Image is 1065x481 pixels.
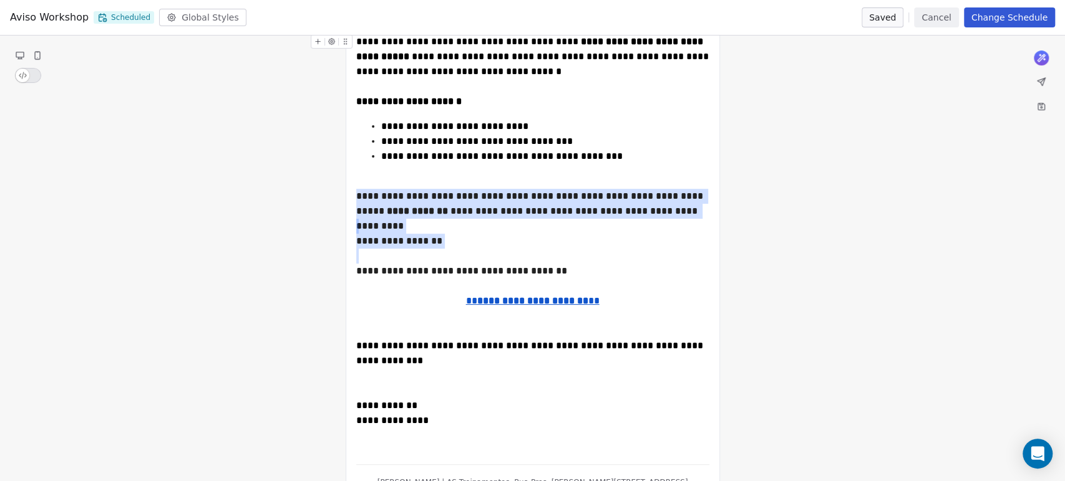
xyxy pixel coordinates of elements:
[914,7,958,27] button: Cancel
[159,9,246,26] button: Global Styles
[1023,439,1053,469] div: Open Intercom Messenger
[10,10,89,25] span: Aviso Workshop
[862,7,903,27] button: Saved
[94,11,154,24] span: Scheduled
[964,7,1055,27] button: Change Schedule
